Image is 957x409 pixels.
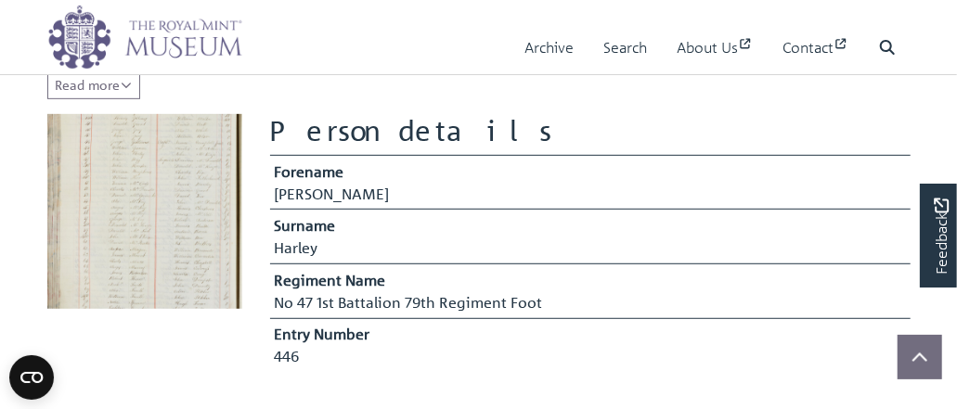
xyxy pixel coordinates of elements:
[898,335,942,379] button: Scroll to top
[47,5,242,70] img: logo_wide.png
[678,21,754,74] a: About Us
[920,184,957,288] a: Would you like to provide feedback?
[604,21,648,74] a: Search
[930,198,952,275] span: Feedback
[47,114,242,309] img: Harley, John, 446
[270,345,911,372] td: 446
[270,236,911,263] td: Harley
[270,291,911,318] td: No 47 1st Battalion 79th Regiment Foot
[783,21,849,74] a: Contact
[270,209,911,236] th: Surname
[47,70,140,99] button: Read all of the content
[270,114,911,147] h2: Person details
[56,76,132,93] span: Read more
[270,155,911,183] th: Forename
[270,318,911,346] th: Entry Number
[9,355,54,400] button: Open CMP widget
[270,183,911,210] td: [PERSON_NAME]
[270,263,911,291] th: Regiment Name
[525,21,575,74] a: Archive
